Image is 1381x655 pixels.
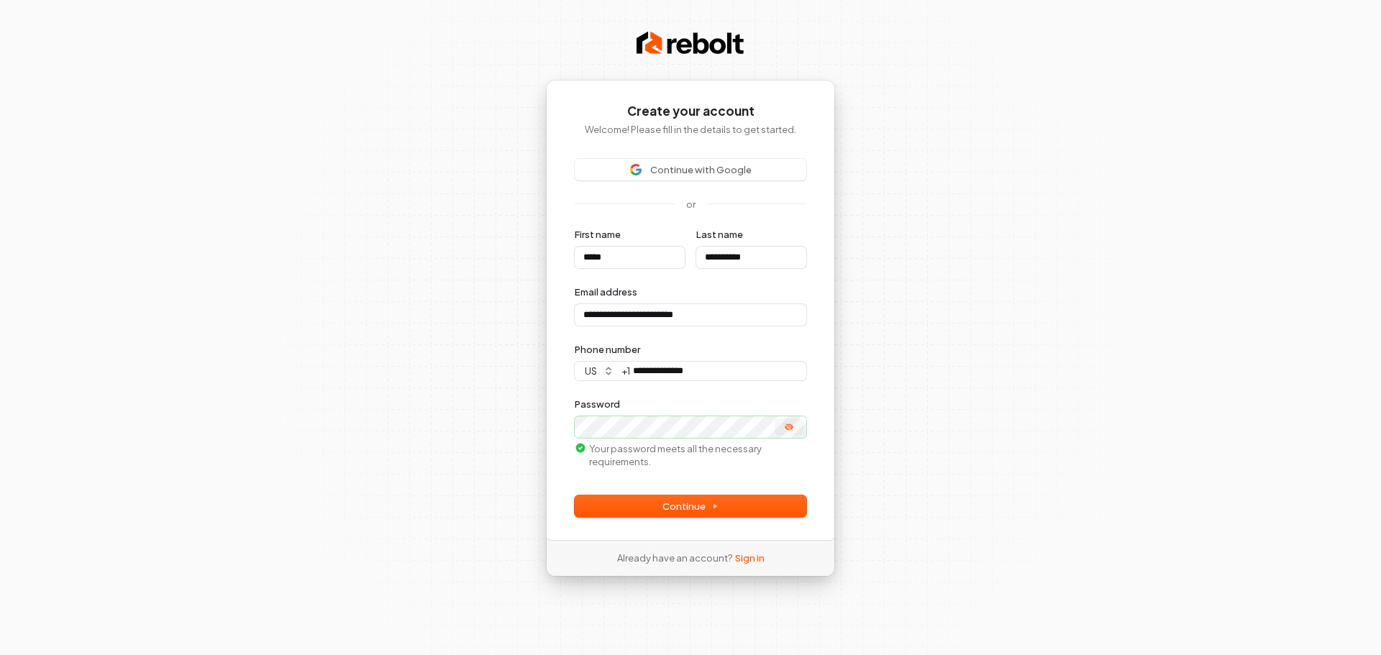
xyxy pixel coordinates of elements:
h1: Create your account [575,103,806,120]
p: or [686,198,696,211]
label: Last name [696,228,743,241]
button: Hide password [775,418,803,436]
span: Continue [662,500,719,513]
a: Sign in [735,551,765,564]
label: Password [575,398,620,411]
img: Rebolt Logo [637,29,744,58]
span: Already have an account? [617,551,732,564]
span: Continue with Google [650,163,752,176]
button: Sign in with GoogleContinue with Google [575,159,806,180]
p: Welcome! Please fill in the details to get started. [575,123,806,136]
button: Continue [575,495,806,517]
button: us [575,362,620,380]
label: First name [575,228,621,241]
label: Phone number [575,343,640,356]
p: Your password meets all the necessary requirements. [575,442,806,468]
label: Email address [575,285,637,298]
img: Sign in with Google [630,164,642,175]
